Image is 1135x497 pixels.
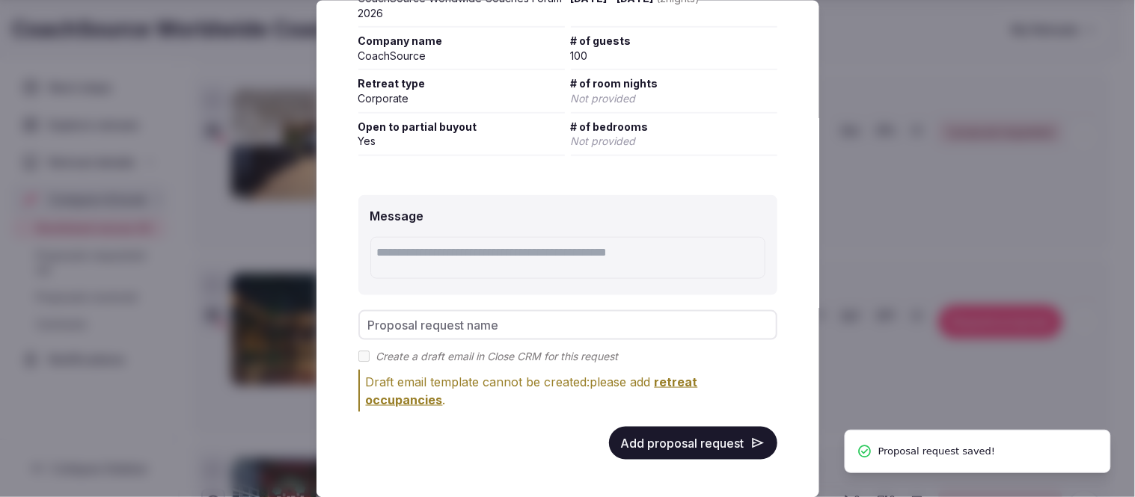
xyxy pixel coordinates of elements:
span: # of room nights [571,76,777,91]
span: Retreat type [358,76,565,91]
span: # of guests [571,34,777,49]
button: Add proposal request [609,426,777,459]
span: Not provided [571,135,636,147]
label: Create a draft email in Close CRM for this request [376,348,618,363]
span: # of bedrooms [571,119,777,134]
label: Message [370,208,424,223]
span: Not provided [571,92,636,105]
div: 100 [571,48,777,63]
span: Open to partial buyout [358,119,565,134]
div: Corporate [358,91,565,106]
span: Company name [358,34,565,49]
div: CoachSource [358,48,565,63]
div: Draft email template cannot be created: please add [366,372,777,408]
div: Yes [358,134,565,149]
